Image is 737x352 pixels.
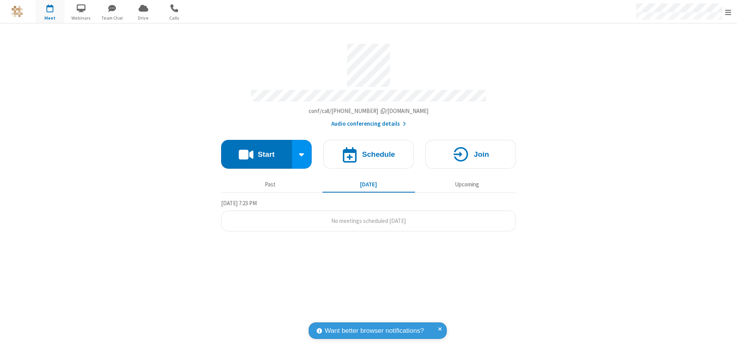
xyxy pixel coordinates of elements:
[331,217,406,224] span: No meetings scheduled [DATE]
[425,140,516,169] button: Join
[309,107,429,115] span: Copy my meeting room link
[474,151,489,158] h4: Join
[67,15,96,22] span: Webinars
[325,326,424,336] span: Want better browser notifications?
[323,140,414,169] button: Schedule
[258,151,274,158] h4: Start
[421,177,513,192] button: Upcoming
[129,15,158,22] span: Drive
[309,107,429,116] button: Copy my meeting room linkCopy my meeting room link
[224,177,317,192] button: Past
[292,140,312,169] div: Start conference options
[160,15,189,22] span: Calls
[221,38,516,128] section: Account details
[221,199,516,232] section: Today's Meetings
[36,15,64,22] span: Meet
[331,120,406,128] button: Audio conferencing details
[12,6,23,17] img: QA Selenium DO NOT DELETE OR CHANGE
[221,140,292,169] button: Start
[362,151,395,158] h4: Schedule
[322,177,415,192] button: [DATE]
[221,199,257,207] span: [DATE] 7:23 PM
[718,332,731,347] iframe: Chat
[98,15,127,22] span: Team Chat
